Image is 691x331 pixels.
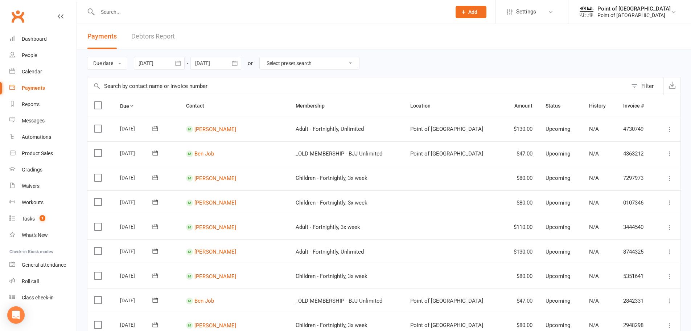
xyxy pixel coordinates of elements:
span: N/A [589,249,599,255]
td: 3444540 [617,215,655,239]
span: Upcoming [546,249,570,255]
div: Workouts [22,199,44,205]
div: [DATE] [120,148,153,159]
span: N/A [589,175,599,181]
span: N/A [589,322,599,328]
div: [DATE] [120,246,153,257]
button: Due date [87,57,127,70]
span: Children - Fortnightly, 3x week [296,175,367,181]
span: Adult - Fortnightly, Unlimited [296,249,364,255]
th: History [583,95,617,117]
div: Gradings [22,167,42,173]
div: [DATE] [120,295,153,306]
td: $110.00 [502,215,539,239]
td: Point of [GEOGRAPHIC_DATA] [404,117,502,141]
span: N/A [589,298,599,304]
a: [PERSON_NAME] [194,322,236,328]
a: [PERSON_NAME] [194,273,236,279]
a: Dashboard [9,31,77,47]
div: Open Intercom Messenger [7,306,25,324]
a: [PERSON_NAME] [194,249,236,255]
button: Payments [87,24,117,49]
button: Filter [628,77,663,95]
th: Amount [502,95,539,117]
div: People [22,52,37,58]
a: Ben Job [194,298,214,304]
span: _OLD MEMBERSHIP - BJJ Unlimited [296,150,382,157]
a: Calendar [9,64,77,80]
div: Class check-in [22,295,54,300]
td: Point of [GEOGRAPHIC_DATA] [404,288,502,313]
span: Children - Fortnightly, 3x week [296,322,367,328]
td: 0107346 [617,190,655,215]
th: Contact [180,95,289,117]
td: 5351641 [617,264,655,288]
div: What's New [22,232,48,238]
input: Search... [95,7,446,17]
a: [PERSON_NAME] [194,175,236,181]
a: [PERSON_NAME] [194,224,236,230]
span: Settings [516,4,536,20]
a: [PERSON_NAME] [194,199,236,206]
td: 4363212 [617,141,655,166]
div: [DATE] [120,197,153,208]
span: Upcoming [546,322,570,328]
input: Search by contact name or invoice number [87,77,628,95]
a: General attendance kiosk mode [9,257,77,273]
span: Upcoming [546,273,570,279]
span: _OLD MEMBERSHIP - BJJ Unlimited [296,298,382,304]
div: or [248,59,253,68]
span: Children - Fortnightly, 3x week [296,273,367,279]
div: Roll call [22,278,39,284]
div: Tasks [22,216,35,222]
span: Upcoming [546,224,570,230]
div: [DATE] [120,172,153,183]
span: N/A [589,199,599,206]
td: $80.00 [502,190,539,215]
a: Product Sales [9,145,77,162]
div: Product Sales [22,150,53,156]
div: Reports [22,101,40,107]
div: [DATE] [120,123,153,134]
a: Payments [9,80,77,96]
div: Calendar [22,69,42,74]
a: Messages [9,113,77,129]
a: Debtors Report [131,24,175,49]
a: Waivers [9,178,77,194]
div: [DATE] [120,270,153,281]
img: thumb_image1609667577.png [579,5,594,19]
a: What's New [9,227,77,243]
a: Automations [9,129,77,145]
a: Clubworx [9,7,27,25]
span: Adult - Fortnightly, Unlimited [296,126,364,132]
span: N/A [589,273,599,279]
a: Ben Job [194,150,214,157]
span: Upcoming [546,199,570,206]
div: Dashboard [22,36,47,42]
div: Messages [22,118,45,124]
div: Point of [GEOGRAPHIC_DATA] [597,5,671,12]
td: Point of [GEOGRAPHIC_DATA] [404,141,502,166]
div: Payments [22,85,45,91]
span: Adult - Fortnightly, 3x week [296,224,360,230]
span: N/A [589,224,599,230]
a: Tasks 1 [9,211,77,227]
div: Filter [641,82,654,90]
th: Status [539,95,582,117]
div: Waivers [22,183,40,189]
div: Point of [GEOGRAPHIC_DATA] [597,12,671,19]
a: Workouts [9,194,77,211]
td: 7297973 [617,166,655,190]
td: $47.00 [502,141,539,166]
span: Upcoming [546,298,570,304]
span: Payments [87,32,117,40]
span: N/A [589,126,599,132]
div: [DATE] [120,319,153,330]
span: Upcoming [546,175,570,181]
a: Class kiosk mode [9,290,77,306]
a: Roll call [9,273,77,290]
a: People [9,47,77,64]
td: $47.00 [502,288,539,313]
button: Add [456,6,486,18]
a: Gradings [9,162,77,178]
